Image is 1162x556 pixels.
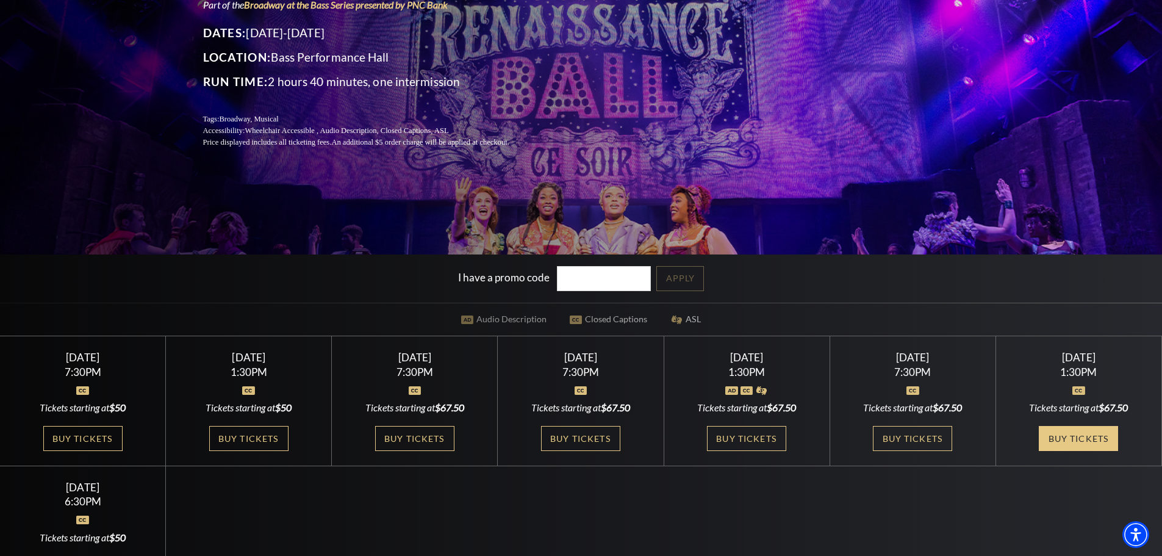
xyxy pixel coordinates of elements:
p: 2 hours 40 minutes, one intermission [203,72,539,92]
div: Tickets starting at [346,401,483,414]
div: [DATE] [678,351,815,364]
p: [DATE]-[DATE] [203,23,539,43]
div: [DATE] [15,351,151,364]
div: Accessibility Menu [1122,521,1149,548]
div: [DATE] [181,351,317,364]
span: $50 [109,402,126,413]
div: 6:30PM [15,496,151,507]
a: Buy Tickets [209,426,289,451]
div: Tickets starting at [181,401,317,414]
div: Tickets starting at [1011,401,1147,414]
span: $67.50 [1099,402,1128,413]
a: Buy Tickets [375,426,454,451]
div: 1:30PM [1011,367,1147,377]
span: $50 [275,402,292,413]
span: Dates: [203,26,246,40]
div: 7:30PM [844,367,981,377]
div: 7:30PM [346,367,483,377]
a: Buy Tickets [873,426,952,451]
p: Accessibility: [203,125,539,137]
span: $67.50 [767,402,796,413]
a: Buy Tickets [1039,426,1118,451]
div: 1:30PM [181,367,317,377]
div: Tickets starting at [678,401,815,414]
div: [DATE] [15,481,151,494]
p: Bass Performance Hall [203,48,539,67]
div: 7:30PM [15,367,151,377]
span: $67.50 [933,402,962,413]
span: Run Time: [203,74,268,88]
p: Tags: [203,114,539,125]
div: [DATE] [346,351,483,364]
span: $50 [109,532,126,543]
span: Broadway, Musical [219,115,278,123]
div: Tickets starting at [844,401,981,414]
div: [DATE] [844,351,981,364]
span: Wheelchair Accessible , Audio Description, Closed Captions, ASL [245,126,448,135]
div: [DATE] [1011,351,1147,364]
a: Buy Tickets [707,426,786,451]
span: An additional $5 order charge will be applied at checkout. [331,138,509,146]
div: Tickets starting at [512,401,649,414]
span: $67.50 [601,402,630,413]
div: Tickets starting at [15,401,151,414]
div: 7:30PM [512,367,649,377]
a: Buy Tickets [43,426,123,451]
p: Price displayed includes all ticketing fees. [203,137,539,148]
span: $67.50 [435,402,464,413]
div: [DATE] [512,351,649,364]
a: Buy Tickets [541,426,620,451]
span: Location: [203,50,271,64]
div: 1:30PM [678,367,815,377]
div: Tickets starting at [15,531,151,544]
label: I have a promo code [458,271,550,284]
